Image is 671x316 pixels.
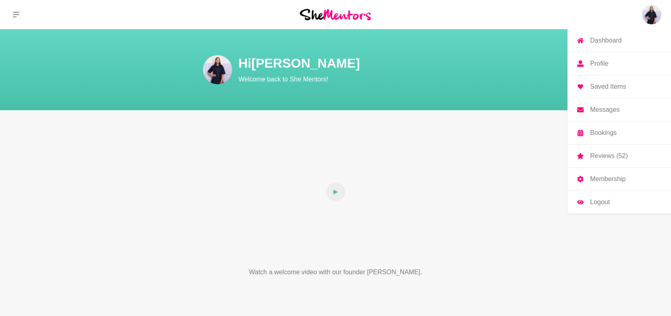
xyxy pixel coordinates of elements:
a: Messages [567,98,671,121]
h1: Hi [PERSON_NAME] [239,55,530,71]
img: She Mentors Logo [300,9,371,20]
p: Reviews (52) [590,153,628,159]
p: Welcome back to She Mentors! [239,75,530,84]
a: Dashboard [567,29,671,52]
img: Darby Lyndon [203,55,232,84]
p: Logout [590,199,610,205]
a: Darby LyndonDashboardProfileSaved ItemsMessagesBookingsReviews (52)MembershipLogout [642,5,661,24]
p: Membership [590,176,626,182]
p: Bookings [590,130,617,136]
p: Watch a welcome video with our founder [PERSON_NAME]. [219,267,452,277]
a: Reviews (52) [567,145,671,167]
p: Saved Items [590,83,626,90]
a: Profile [567,52,671,75]
img: Darby Lyndon [642,5,661,24]
a: Bookings [567,122,671,144]
p: Dashboard [590,37,622,44]
a: Saved Items [567,75,671,98]
p: Profile [590,60,608,67]
p: Messages [590,107,620,113]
